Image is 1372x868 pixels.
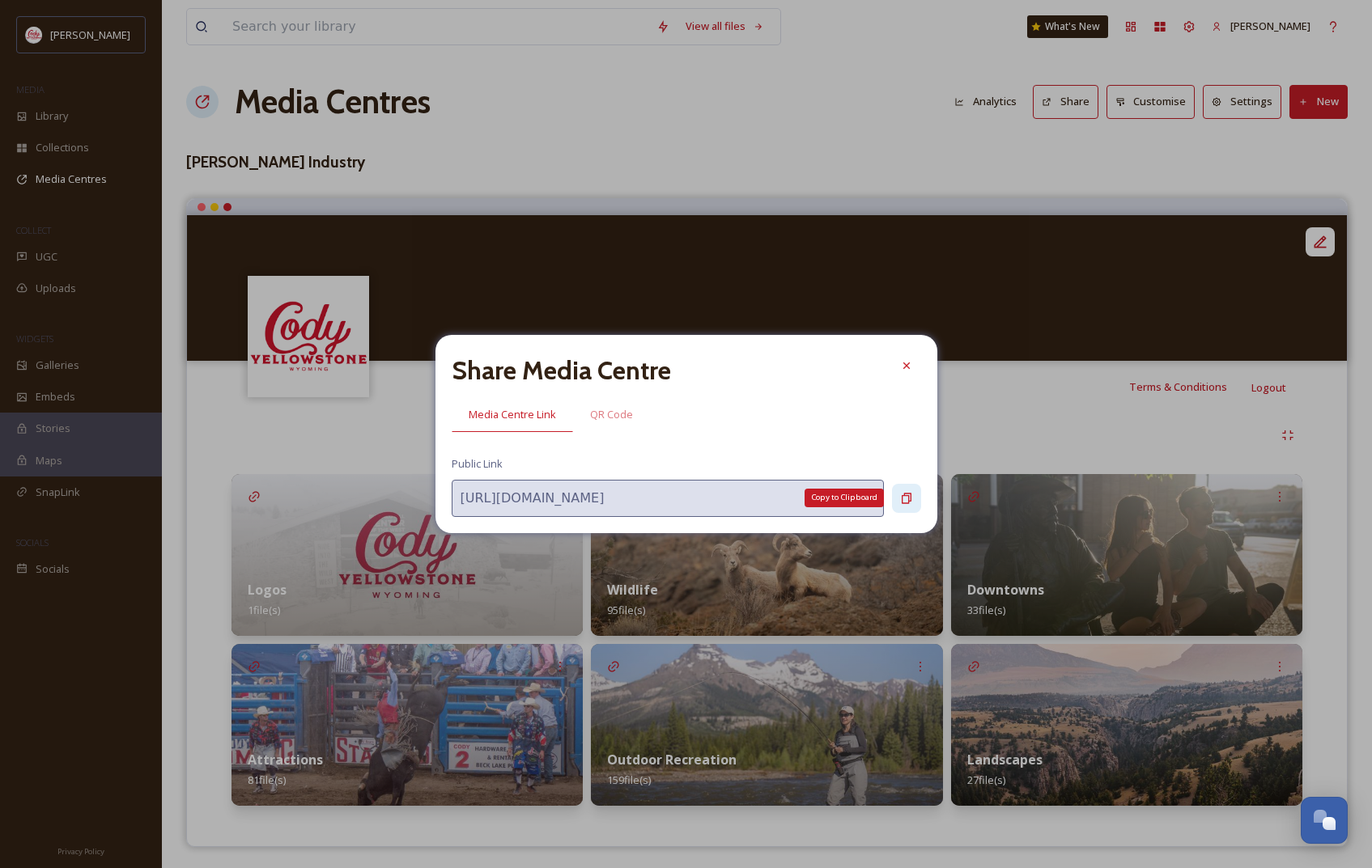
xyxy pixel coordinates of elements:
span: Media Centre Link [469,407,556,422]
span: QR Code [590,407,633,422]
span: Public Link [452,456,503,472]
div: Copy to Clipboard [805,489,884,506]
button: Open Chat [1301,797,1348,844]
h2: Share Media Centre [452,351,671,390]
